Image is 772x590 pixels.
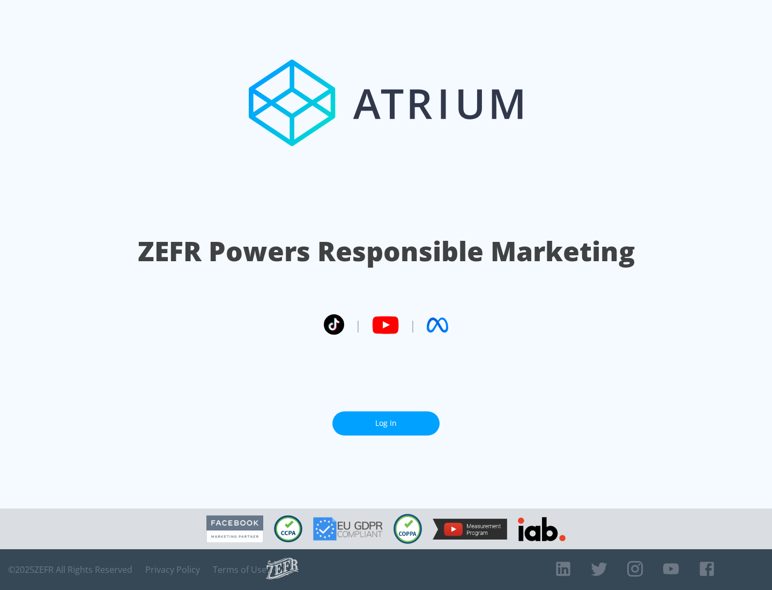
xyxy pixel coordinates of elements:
img: Facebook Marketing Partner [206,515,263,543]
h1: ZEFR Powers Responsible Marketing [138,233,635,270]
span: | [410,317,416,333]
a: Log In [332,411,440,436]
a: Terms of Use [213,564,266,575]
a: Privacy Policy [145,564,200,575]
img: CCPA Compliant [274,515,302,542]
span: | [355,317,361,333]
img: COPPA Compliant [394,514,422,544]
img: GDPR Compliant [313,517,383,541]
img: IAB [518,517,566,541]
img: YouTube Measurement Program [433,519,507,540]
span: © 2025 ZEFR All Rights Reserved [8,564,132,575]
